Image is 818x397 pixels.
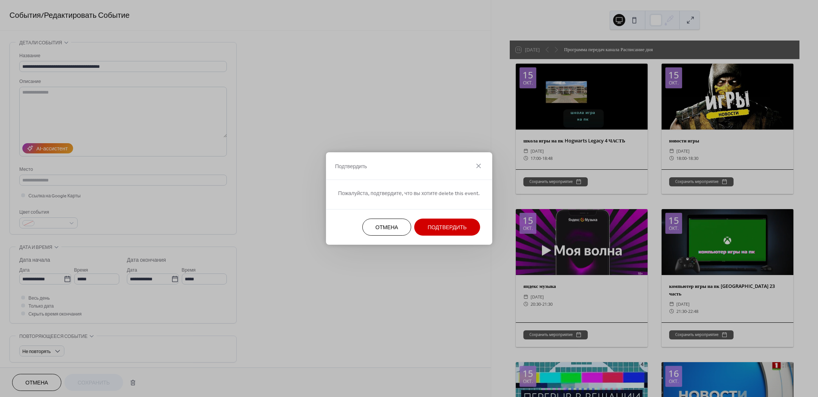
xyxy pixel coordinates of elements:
span: Подтвердить [428,224,467,232]
span: Пожалуйста, подтвердите, что вы хотите delete this event. [338,190,480,198]
span: Отмена [375,224,398,232]
span: Подтвердить [335,163,367,170]
button: Отмена [362,219,411,236]
button: Подтвердить [414,219,480,236]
